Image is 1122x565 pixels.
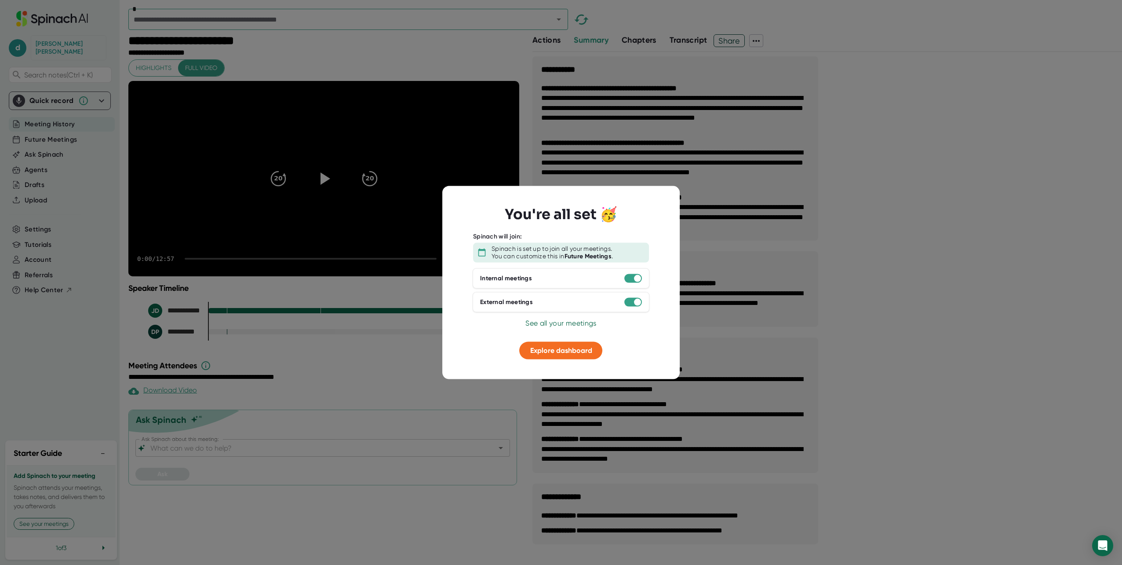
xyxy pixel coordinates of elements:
b: Future Meetings [565,253,612,260]
div: Internal meetings [480,275,532,282]
button: See all your meetings [525,318,596,328]
h3: You're all set 🥳 [505,206,617,223]
div: Spinach is set up to join all your meetings. [492,245,612,253]
div: External meetings [480,298,533,306]
button: Explore dashboard [520,341,603,359]
span: See all your meetings [525,319,596,327]
div: Open Intercom Messenger [1092,535,1113,556]
div: Spinach will join: [473,233,522,241]
div: You can customize this in . [492,253,613,260]
span: Explore dashboard [530,346,592,354]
